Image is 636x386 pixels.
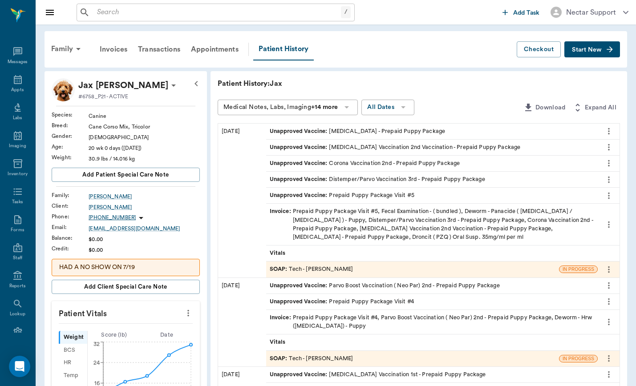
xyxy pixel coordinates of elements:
div: Labs [13,115,22,121]
div: Family : [52,191,89,199]
a: Appointments [186,39,244,60]
div: Staff [13,255,22,261]
span: Add client Special Care Note [84,282,167,292]
div: Client : [52,202,89,210]
p: Patient History: Jax [218,78,485,89]
p: #6758_P21 - ACTIVE [78,92,128,101]
div: Age : [52,143,89,151]
div: Family [46,38,89,60]
div: Prepaid Puppy Package Visit #4, Parvo Boost Vaccination ( Neo Par) 2nd - Prepaid Puppy Package, D... [270,314,594,330]
button: more [602,172,616,187]
p: Patient Vitals [52,301,200,323]
a: [PERSON_NAME] [89,203,200,211]
div: Tech - [PERSON_NAME] [270,354,353,363]
tspan: 24 [93,360,100,365]
div: Canine [89,112,200,120]
button: more [602,217,616,232]
span: Unapproved Vaccine : [270,127,329,136]
div: Lookup [10,311,25,318]
button: more [602,314,616,330]
div: Species : [52,111,89,119]
button: Nectar Support [543,4,636,20]
button: Download [519,100,569,116]
div: Weight : [52,153,89,161]
button: more [181,306,195,321]
div: Messages [8,59,28,65]
div: BCS [59,344,87,357]
p: Jax [PERSON_NAME] [78,78,168,92]
div: $0.00 [89,235,200,243]
div: Prepaid Puppy Package Visit #4 [270,298,414,306]
p: HAD A NO SHOW ON 7/19 [59,263,192,272]
div: Appts [11,87,24,93]
button: Close drawer [41,4,59,21]
button: more [602,188,616,203]
span: Add patient Special Care Note [82,170,169,180]
b: +14 more [311,104,338,110]
div: Date [140,331,193,339]
div: Inventory [8,171,28,177]
div: Forms [11,227,24,233]
div: Distemper/Parvo Vaccination 3rd - Prepaid Puppy Package [270,175,485,184]
span: IN PROGRESS [559,266,597,273]
span: Expand All [585,102,616,113]
span: Vitals [270,249,288,257]
div: Imaging [9,143,26,149]
a: Transactions [133,39,186,60]
div: Email : [52,223,89,231]
div: [MEDICAL_DATA] Vaccination 2nd Vaccination - Prepaid Puppy Package [270,143,521,152]
button: more [602,140,616,155]
div: Tasks [12,199,23,205]
tspan: 32 [93,342,100,347]
div: Weight [59,331,87,344]
div: [MEDICAL_DATA] - Prepaid Puppy Package [270,127,446,136]
div: [DATE] [218,124,266,277]
div: Tech - [PERSON_NAME] [270,265,353,273]
div: [MEDICAL_DATA] Vaccination 1st - Prepaid Puppy Package [270,370,486,379]
span: Invoice : [270,314,293,330]
p: [PHONE_NUMBER] [89,214,136,221]
button: more [602,124,616,139]
span: SOAP : [270,354,289,363]
div: $0.00 [89,246,200,254]
div: Credit : [52,245,89,253]
div: Medical Notes, Labs, Imaging [223,102,338,113]
div: / [341,6,351,18]
div: HR [59,357,87,370]
div: 20 wk 0 days ([DATE]) [89,144,200,152]
div: 30.9 lbs / 14.016 kg [89,155,200,163]
div: Breed : [52,121,89,129]
span: Unapproved Vaccine : [270,159,329,168]
div: Cane Corso Mix, Tricolor [89,123,200,131]
div: [DATE] [218,278,266,366]
span: Unapproved Vaccine : [270,191,329,200]
div: Jax Kilgore [78,78,168,92]
div: Corona Vaccination 2nd - Prepaid Puppy Package [270,159,460,168]
button: more [602,367,616,382]
span: IN PROGRESS [559,355,597,362]
input: Search [93,6,341,19]
a: Patient History [253,38,314,60]
div: Phone : [52,213,89,221]
div: Reports [9,283,26,289]
button: Add patient Special Care Note [52,168,200,182]
a: [PERSON_NAME] [89,193,200,201]
span: Unapproved Vaccine : [270,370,329,379]
div: Prepaid Puppy Package Visit #5 [270,191,414,200]
span: Unapproved Vaccine : [270,175,329,184]
button: more [602,351,616,366]
span: Unapproved Vaccine : [270,298,329,306]
a: Invoices [94,39,133,60]
a: [EMAIL_ADDRESS][DOMAIN_NAME] [89,225,200,233]
div: Score ( lb ) [88,331,141,339]
div: Gender : [52,132,89,140]
div: [DEMOGRAPHIC_DATA] [89,133,200,141]
div: Open Intercom Messenger [9,356,30,377]
button: Add client Special Care Note [52,280,200,294]
button: Add Task [499,4,543,20]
